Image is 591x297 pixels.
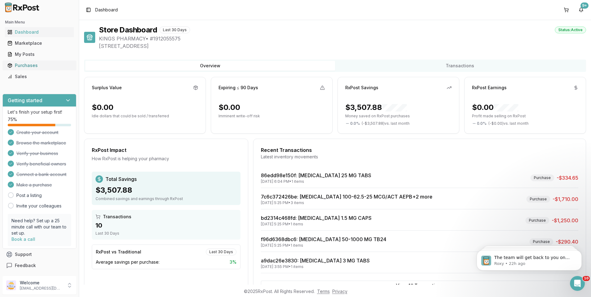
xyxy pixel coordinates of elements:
[96,231,237,236] div: Last 30 Days
[261,257,370,264] a: a9dac26e3830: [MEDICAL_DATA] 3 MG TABS
[7,62,71,69] div: Purchases
[525,217,549,224] div: Purchase
[576,5,586,15] button: 9+
[5,27,74,38] a: Dashboard
[105,175,137,183] span: Total Savings
[99,25,157,35] h1: Store Dashboard
[7,73,71,80] div: Sales
[530,174,554,181] div: Purchase
[345,85,378,91] div: RxPost Savings
[261,215,372,221] a: bd2314c468fd: [MEDICAL_DATA] 1.5 MG CAPS
[350,121,360,126] span: 0.0 %
[345,114,452,119] p: Money saved on RxPost purchases
[261,222,372,227] div: [DATE] 5:25 PM • 1 items
[92,146,240,154] div: RxPost Impact
[362,121,410,126] span: ( - $3,507.88 ) vs. last month
[16,203,62,209] a: Invite your colleagues
[552,217,578,224] span: -$1,250.00
[20,280,63,286] p: Welcome
[8,97,42,104] h3: Getting started
[159,27,190,33] div: Last 30 Days
[96,185,237,195] div: $3,507.88
[16,150,58,157] span: Verify your business
[570,276,585,291] iframe: Intercom live chat
[261,264,370,269] div: [DATE] 3:55 PM • 1 items
[219,114,325,119] p: Imminent write-off risk
[99,42,586,50] span: [STREET_ADDRESS]
[2,249,76,260] button: Support
[16,161,66,167] span: Verify beneficial owners
[345,102,407,112] div: $3,507.88
[16,140,66,146] span: Browse the marketplace
[526,196,550,203] div: Purchase
[99,35,586,42] span: KINGS PHARMACY • # 1912055575
[96,249,141,255] div: RxPost vs Traditional
[230,259,236,265] span: 3 %
[261,146,578,154] div: Recent Transactions
[8,116,17,123] span: 75 %
[20,286,63,291] p: [EMAIL_ADDRESS][DOMAIN_NAME]
[5,38,74,49] a: Marketplace
[583,276,590,281] span: 10
[8,109,71,115] p: Let's finish your setup first!
[219,102,240,112] div: $0.00
[6,280,16,290] img: User avatar
[2,72,76,82] button: Sales
[95,7,118,13] span: Dashboard
[580,2,589,9] div: 9+
[16,129,58,136] span: Create your account
[2,61,76,70] button: Purchases
[16,182,52,188] span: Make a purchase
[16,192,42,199] a: Post a listing
[261,172,371,178] a: 86edd98e150f: [MEDICAL_DATA] 25 MG TABS
[553,195,578,203] span: -$1,710.00
[5,49,74,60] a: My Posts
[103,214,131,220] span: Transactions
[92,85,122,91] div: Surplus Value
[92,102,113,112] div: $0.00
[5,71,74,82] a: Sales
[472,102,518,112] div: $0.00
[95,7,118,13] nav: breadcrumb
[557,174,578,182] span: -$334.65
[261,281,578,291] button: View All Transactions
[477,121,487,126] span: 0.0 %
[2,27,76,37] button: Dashboard
[7,40,71,46] div: Marketplace
[467,237,591,280] iframe: Intercom notifications message
[555,27,586,33] div: Status: Active
[11,218,67,236] p: Need help? Set up a 25 minute call with our team to set up.
[261,194,432,200] a: 7c6c372426be: [MEDICAL_DATA] 100-62.5-25 MCG/ACT AEPB+2 more
[488,121,529,126] span: ( - $0.00 ) vs. last month
[96,259,159,265] span: Average savings per purchase:
[261,243,386,248] div: [DATE] 5:25 PM • 1 items
[472,85,507,91] div: RxPost Earnings
[11,236,35,242] a: Book a call
[261,179,371,184] div: [DATE] 6:04 PM • 1 items
[16,171,66,178] span: Connect a bank account
[15,262,36,269] span: Feedback
[472,114,578,119] p: Profit made selling on RxPost
[332,289,347,294] a: Privacy
[2,38,76,48] button: Marketplace
[7,51,71,57] div: My Posts
[5,20,74,25] h2: Main Menu
[261,200,432,205] div: [DATE] 5:25 PM • 3 items
[2,49,76,59] button: My Posts
[261,236,386,242] a: f96d6368dbc6: [MEDICAL_DATA] 50-1000 MG TB24
[96,221,237,230] div: 10
[96,196,237,201] div: Combined savings and earnings through RxPost
[5,60,74,71] a: Purchases
[335,61,585,71] button: Transactions
[2,2,42,12] img: RxPost Logo
[317,289,330,294] a: Terms
[92,114,198,119] p: Idle dollars that could be sold / transferred
[7,29,71,35] div: Dashboard
[85,61,335,71] button: Overview
[219,85,258,91] div: Expiring ≤ 90 Days
[261,154,578,160] div: Latest inventory movements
